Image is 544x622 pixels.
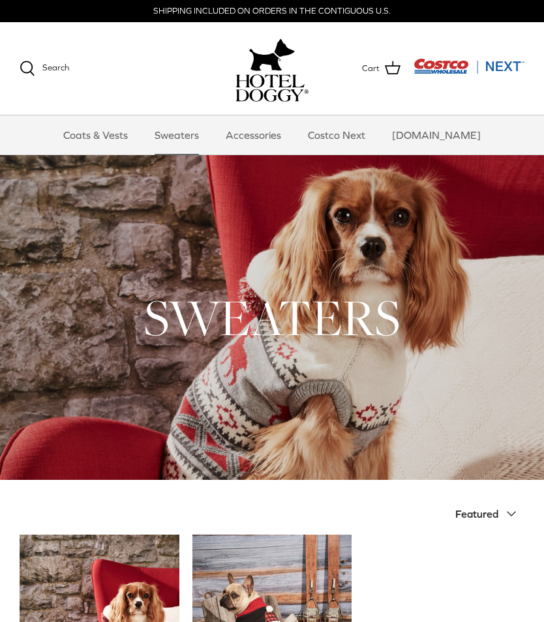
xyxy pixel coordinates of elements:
a: Costco Next [296,115,377,155]
a: Sweaters [143,115,211,155]
a: Coats & Vests [52,115,140,155]
span: Cart [362,62,380,76]
span: Search [42,63,69,72]
a: Cart [362,60,400,77]
h1: SWEATERS [20,286,524,349]
a: Accessories [214,115,293,155]
a: Search [20,61,69,76]
button: Featured [455,499,524,528]
img: hoteldoggycom [235,74,309,102]
span: Featured [455,508,498,520]
a: hoteldoggy.com hoteldoggycom [235,35,309,102]
img: Costco Next [414,58,524,74]
a: Visit Costco Next [414,67,524,76]
a: [DOMAIN_NAME] [380,115,492,155]
img: hoteldoggy.com [249,35,295,74]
